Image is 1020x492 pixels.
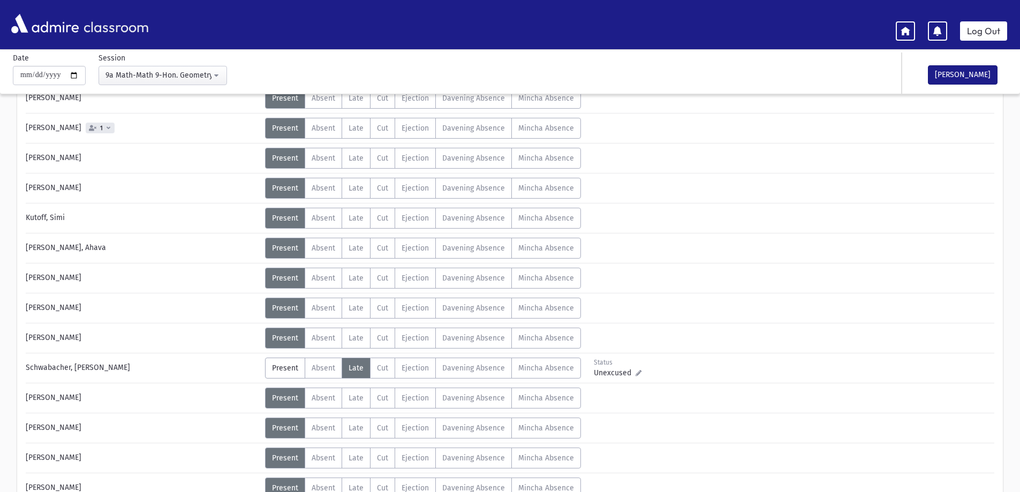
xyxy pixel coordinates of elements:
[272,393,298,403] span: Present
[99,52,125,64] label: Session
[402,423,429,433] span: Ejection
[518,423,574,433] span: Mincha Absence
[20,268,265,289] div: [PERSON_NAME]
[402,393,429,403] span: Ejection
[20,238,265,259] div: [PERSON_NAME], Ahava
[377,184,388,193] span: Cut
[349,154,364,163] span: Late
[272,184,298,193] span: Present
[312,364,335,373] span: Absent
[518,214,574,223] span: Mincha Absence
[265,358,581,379] div: AttTypes
[402,274,429,283] span: Ejection
[377,214,388,223] span: Cut
[518,244,574,253] span: Mincha Absence
[402,154,429,163] span: Ejection
[272,124,298,133] span: Present
[312,453,335,463] span: Absent
[312,94,335,103] span: Absent
[442,184,505,193] span: Davening Absence
[402,453,429,463] span: Ejection
[349,364,364,373] span: Late
[377,334,388,343] span: Cut
[518,124,574,133] span: Mincha Absence
[265,268,581,289] div: AttTypes
[594,358,641,367] div: Status
[377,94,388,103] span: Cut
[349,184,364,193] span: Late
[442,423,505,433] span: Davening Absence
[349,214,364,223] span: Late
[13,52,29,64] label: Date
[442,364,505,373] span: Davening Absence
[349,334,364,343] span: Late
[402,334,429,343] span: Ejection
[265,448,581,468] div: AttTypes
[402,184,429,193] span: Ejection
[377,393,388,403] span: Cut
[349,124,364,133] span: Late
[20,388,265,408] div: [PERSON_NAME]
[518,154,574,163] span: Mincha Absence
[20,88,265,109] div: [PERSON_NAME]
[272,244,298,253] span: Present
[312,244,335,253] span: Absent
[312,154,335,163] span: Absent
[20,418,265,438] div: [PERSON_NAME]
[272,274,298,283] span: Present
[349,423,364,433] span: Late
[960,21,1007,41] a: Log Out
[20,328,265,349] div: [PERSON_NAME]
[518,364,574,373] span: Mincha Absence
[265,88,581,109] div: AttTypes
[402,94,429,103] span: Ejection
[312,393,335,403] span: Absent
[272,364,298,373] span: Present
[312,214,335,223] span: Absent
[312,423,335,433] span: Absent
[265,208,581,229] div: AttTypes
[272,423,298,433] span: Present
[265,328,581,349] div: AttTypes
[518,184,574,193] span: Mincha Absence
[272,214,298,223] span: Present
[272,94,298,103] span: Present
[928,65,998,85] button: [PERSON_NAME]
[518,274,574,283] span: Mincha Absence
[20,208,265,229] div: Kutoff, Simi
[98,125,105,132] span: 1
[265,148,581,169] div: AttTypes
[402,214,429,223] span: Ejection
[442,274,505,283] span: Davening Absence
[442,214,505,223] span: Davening Absence
[377,244,388,253] span: Cut
[81,10,149,38] span: classroom
[20,148,265,169] div: [PERSON_NAME]
[442,393,505,403] span: Davening Absence
[377,304,388,313] span: Cut
[20,118,265,139] div: [PERSON_NAME]
[518,393,574,403] span: Mincha Absence
[312,274,335,283] span: Absent
[402,364,429,373] span: Ejection
[272,154,298,163] span: Present
[349,304,364,313] span: Late
[377,364,388,373] span: Cut
[272,304,298,313] span: Present
[402,124,429,133] span: Ejection
[99,66,227,85] button: 9a Math-Math 9-Hon. Geometry(11:30AM-12:14PM)
[442,124,505,133] span: Davening Absence
[312,124,335,133] span: Absent
[265,388,581,408] div: AttTypes
[272,334,298,343] span: Present
[442,94,505,103] span: Davening Absence
[105,70,211,81] div: 9a Math-Math 9-Hon. Geometry(11:30AM-12:14PM)
[377,453,388,463] span: Cut
[442,334,505,343] span: Davening Absence
[272,453,298,463] span: Present
[349,393,364,403] span: Late
[442,154,505,163] span: Davening Absence
[20,448,265,468] div: [PERSON_NAME]
[349,274,364,283] span: Late
[377,274,388,283] span: Cut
